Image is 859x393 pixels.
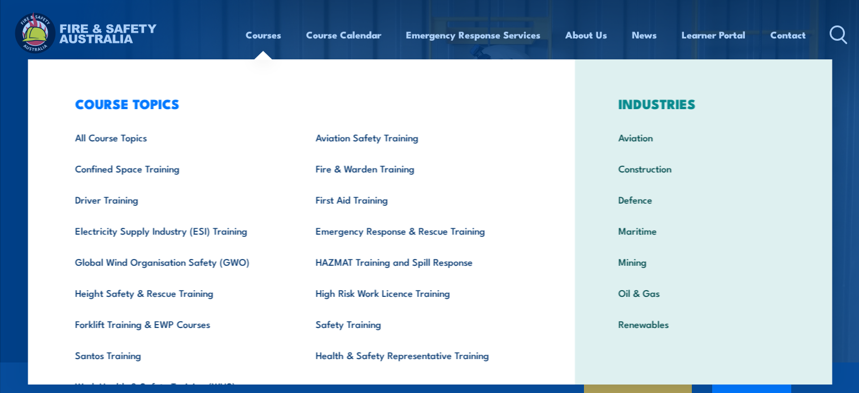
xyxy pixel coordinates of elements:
[298,246,539,277] a: HAZMAT Training and Spill Response
[565,20,607,50] a: About Us
[601,277,806,308] a: Oil & Gas
[298,153,539,184] a: Fire & Warden Training
[298,277,539,308] a: High Risk Work Licence Training
[601,153,806,184] a: Construction
[298,339,539,370] a: Health & Safety Representative Training
[246,20,281,50] a: Courses
[601,308,806,339] a: Renewables
[57,246,298,277] a: Global Wind Organisation Safety (GWO)
[601,215,806,246] a: Maritime
[57,122,298,153] a: All Course Topics
[632,20,657,50] a: News
[298,308,539,339] a: Safety Training
[57,308,298,339] a: Forklift Training & EWP Courses
[298,184,539,215] a: First Aid Training
[57,277,298,308] a: Height Safety & Rescue Training
[682,20,745,50] a: Learner Portal
[601,122,806,153] a: Aviation
[57,96,539,111] h3: COURSE TOPICS
[57,215,298,246] a: Electricity Supply Industry (ESI) Training
[601,246,806,277] a: Mining
[57,153,298,184] a: Confined Space Training
[57,339,298,370] a: Santos Training
[298,122,539,153] a: Aviation Safety Training
[406,20,540,50] a: Emergency Response Services
[601,184,806,215] a: Defence
[57,184,298,215] a: Driver Training
[298,215,539,246] a: Emergency Response & Rescue Training
[601,96,806,111] h3: INDUSTRIES
[306,20,381,50] a: Course Calendar
[770,20,806,50] a: Contact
